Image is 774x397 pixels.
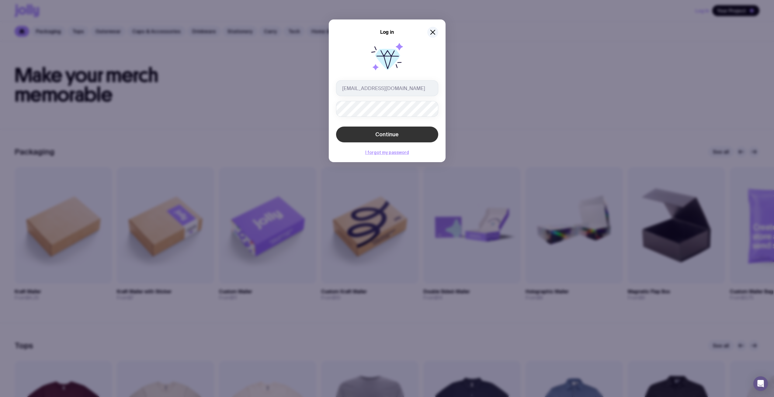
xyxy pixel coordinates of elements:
[336,80,438,96] input: you@email.com
[380,29,394,35] h5: Log in
[336,127,438,142] button: Continue
[365,150,409,155] button: I forgot my password
[375,131,399,138] span: Continue
[753,376,768,391] div: Open Intercom Messenger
